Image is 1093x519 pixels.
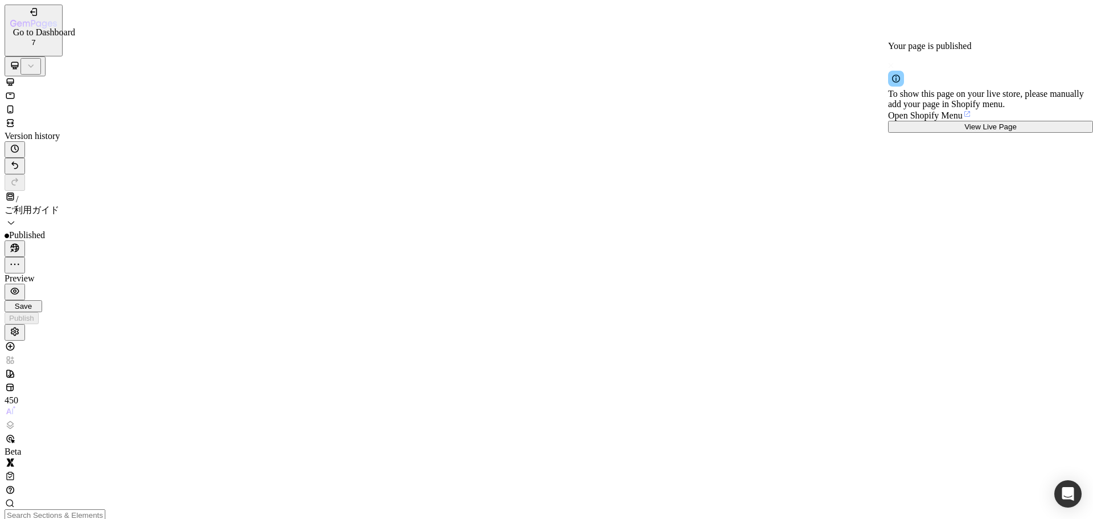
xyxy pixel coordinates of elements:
div: Image [5,48,897,58]
span: To show this page on your live store, please manually add your page in Shopify menu. [888,89,1084,109]
div: Go to Dashboard [13,27,75,38]
span: Save [15,302,32,310]
div: Open Intercom Messenger [1054,480,1082,508]
div: Preview [5,273,1088,284]
button: Publish [5,312,39,324]
p: Your page is published [888,41,1093,51]
span: / [16,194,18,204]
div: Beta [5,447,27,457]
div: Version history [5,131,1088,141]
span: ご利用ガイド [5,205,59,215]
div: Text block [5,17,897,27]
p: [EMAIL_ADDRESS][DOMAIN_NAME] [5,67,897,77]
button: Save [5,300,42,312]
button: View Live Page [888,121,1093,133]
div: View Live Page [893,122,1088,131]
div: 450 [5,395,27,406]
span: Published [9,230,45,240]
div: Publish [9,314,34,322]
span: Open Shopify Menu [888,111,963,120]
div: Undo/Redo [5,158,1088,191]
div: Row [5,27,897,38]
button: 7 [5,5,63,56]
p: 7 [10,38,57,47]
